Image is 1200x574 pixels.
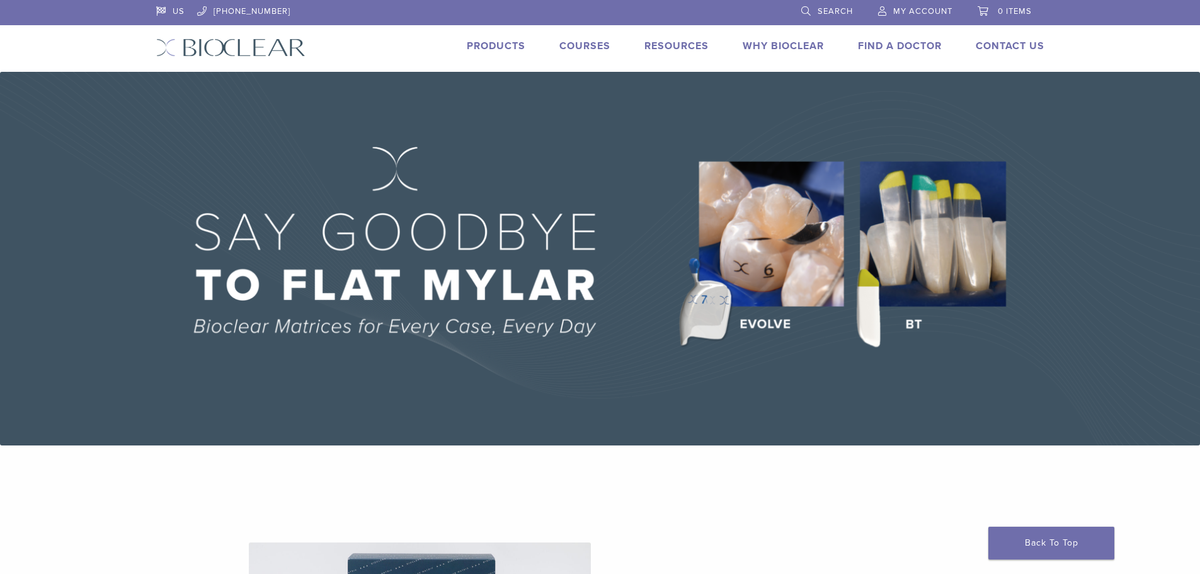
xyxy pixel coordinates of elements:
[743,40,824,52] a: Why Bioclear
[156,38,306,57] img: Bioclear
[467,40,525,52] a: Products
[559,40,610,52] a: Courses
[644,40,709,52] a: Resources
[988,527,1114,560] a: Back To Top
[976,40,1044,52] a: Contact Us
[818,6,853,16] span: Search
[893,6,952,16] span: My Account
[998,6,1032,16] span: 0 items
[858,40,942,52] a: Find A Doctor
